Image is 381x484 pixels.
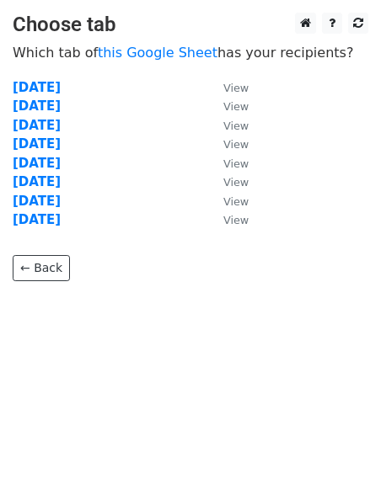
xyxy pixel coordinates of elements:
a: [DATE] [13,136,61,152]
a: View [207,136,249,152]
a: View [207,212,249,227]
a: View [207,80,249,95]
a: [DATE] [13,98,61,114]
a: View [207,98,249,114]
small: View [223,176,249,189]
a: [DATE] [13,194,61,209]
a: [DATE] [13,174,61,189]
p: Which tab of has your recipients? [13,44,368,61]
h3: Choose tab [13,13,368,37]
a: View [207,194,249,209]
small: View [223,138,249,151]
small: View [223,195,249,208]
small: View [223,100,249,113]
small: View [223,214,249,226]
a: ← Back [13,255,70,281]
small: View [223,157,249,170]
a: [DATE] [13,212,61,227]
a: View [207,118,249,133]
a: View [207,156,249,171]
a: this Google Sheet [98,45,217,61]
a: View [207,174,249,189]
a: [DATE] [13,118,61,133]
small: View [223,120,249,132]
small: View [223,82,249,94]
a: [DATE] [13,156,61,171]
a: [DATE] [13,80,61,95]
